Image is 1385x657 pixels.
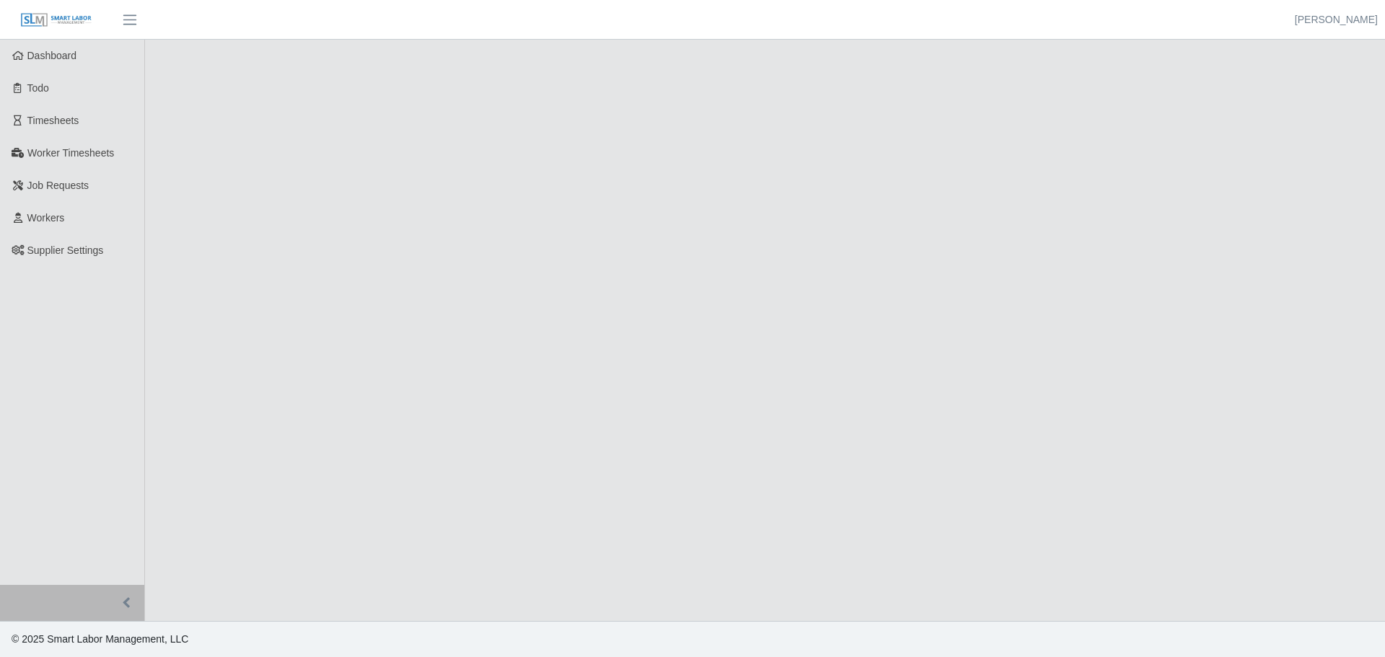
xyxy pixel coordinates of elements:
[12,633,188,645] span: © 2025 Smart Labor Management, LLC
[27,244,104,256] span: Supplier Settings
[20,12,92,28] img: SLM Logo
[27,50,77,61] span: Dashboard
[27,180,89,191] span: Job Requests
[27,115,79,126] span: Timesheets
[27,147,114,159] span: Worker Timesheets
[27,212,65,224] span: Workers
[1295,12,1378,27] a: [PERSON_NAME]
[27,82,49,94] span: Todo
